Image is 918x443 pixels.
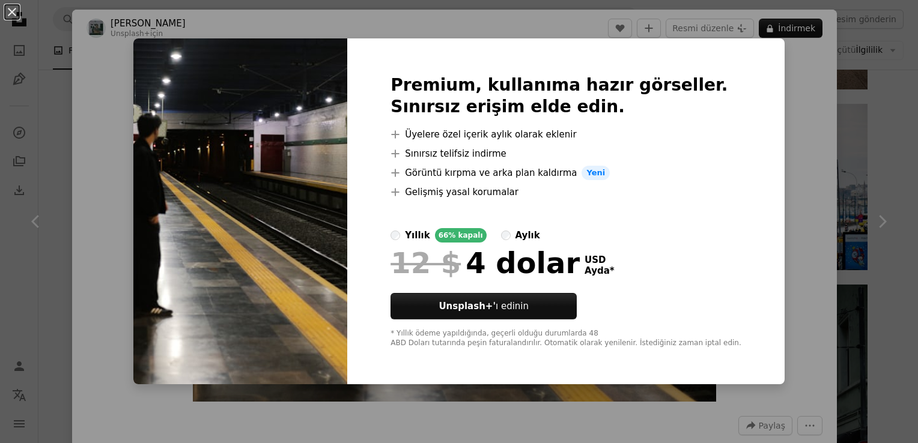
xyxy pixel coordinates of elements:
[582,166,610,180] span: Yeni
[405,127,576,142] font: Üyelere özel içerik aylık olarak eklenir
[466,247,580,279] font: 4 dolar
[435,228,487,243] div: 66% kapalı
[133,38,347,384] img: premium_photo-1732489905693-4bfd687fe5f7
[405,146,506,161] font: Sınırsız telifsiz indirme
[405,228,430,243] div: yıllık
[391,74,741,118] h2: Premium, kullanıma hazır görseller. Sınırsız erişim elde edin.
[391,293,577,319] button: Unsplash+'ı edinin
[391,247,461,279] span: 12 $
[515,228,540,243] div: aylık
[405,166,577,180] font: Görüntü kırpma ve arka plan kaldırma
[391,231,400,240] input: yıllık66% kapalı
[501,231,511,240] input: aylık
[391,329,741,348] div: * Yıllık ödeme yapıldığında, geçerli olduğu durumlarda 48 ABD Doları tutarında peşin faturalandır...
[585,265,610,276] font: Ayda
[439,301,496,312] strong: Unsplash+'
[405,185,518,199] font: Gelişmiş yasal korumalar
[585,255,615,265] span: USD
